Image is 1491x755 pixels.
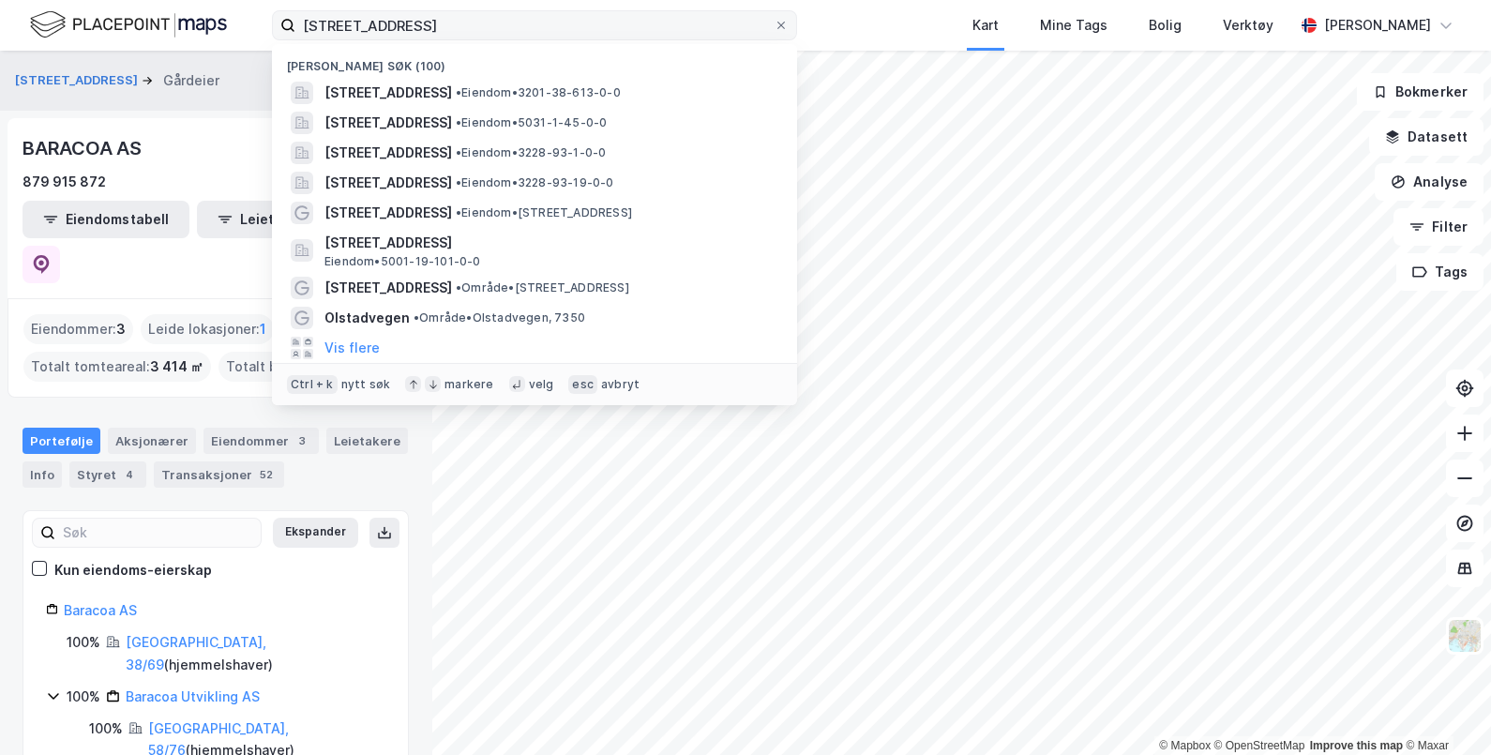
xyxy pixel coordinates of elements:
[141,314,274,344] div: Leide lokasjoner :
[1375,163,1483,201] button: Analyse
[203,428,319,454] div: Eiendommer
[120,465,139,484] div: 4
[456,280,629,295] span: Område • [STREET_ADDRESS]
[456,115,607,130] span: Eiendom • 5031-1-45-0-0
[456,280,461,294] span: •
[287,375,338,394] div: Ctrl + k
[324,172,452,194] span: [STREET_ADDRESS]
[197,201,364,238] button: Leietakertabell
[1324,14,1431,37] div: [PERSON_NAME]
[67,631,100,654] div: 100%
[23,133,145,163] div: BARACOA AS
[154,461,284,488] div: Transaksjoner
[273,518,358,548] button: Ekspander
[1396,253,1483,291] button: Tags
[341,377,391,392] div: nytt søk
[1149,14,1182,37] div: Bolig
[456,175,614,190] span: Eiendom • 3228-93-19-0-0
[324,277,452,299] span: [STREET_ADDRESS]
[1357,73,1483,111] button: Bokmerker
[54,559,212,581] div: Kun eiendoms-eierskap
[23,171,106,193] div: 879 915 872
[568,375,597,394] div: esc
[1223,14,1273,37] div: Verktøy
[1369,118,1483,156] button: Datasett
[324,142,452,164] span: [STREET_ADDRESS]
[324,232,775,254] span: [STREET_ADDRESS]
[126,688,260,704] a: Baracoa Utvikling AS
[324,202,452,224] span: [STREET_ADDRESS]
[456,115,461,129] span: •
[55,519,261,547] input: Søk
[23,428,100,454] div: Portefølje
[23,352,211,382] div: Totalt tomteareal :
[126,631,385,676] div: ( hjemmelshaver )
[444,377,493,392] div: markere
[15,71,142,90] button: [STREET_ADDRESS]
[295,11,774,39] input: Søk på adresse, matrikkel, gårdeiere, leietakere eller personer
[64,602,137,618] a: Baracoa AS
[529,377,554,392] div: velg
[972,14,999,37] div: Kart
[163,69,219,92] div: Gårdeier
[1214,739,1305,752] a: OpenStreetMap
[67,686,100,708] div: 100%
[324,254,481,269] span: Eiendom • 5001-19-101-0-0
[456,145,461,159] span: •
[1310,739,1403,752] a: Improve this map
[1040,14,1107,37] div: Mine Tags
[456,85,461,99] span: •
[260,318,266,340] span: 1
[23,314,133,344] div: Eiendommer :
[324,82,452,104] span: [STREET_ADDRESS]
[1397,665,1491,755] iframe: Chat Widget
[126,634,266,672] a: [GEOGRAPHIC_DATA], 38/69
[218,352,389,382] div: Totalt byggareal :
[1159,739,1211,752] a: Mapbox
[108,428,196,454] div: Aksjonærer
[324,307,410,329] span: Olstadvegen
[456,175,461,189] span: •
[456,85,621,100] span: Eiendom • 3201-38-613-0-0
[23,461,62,488] div: Info
[1393,208,1483,246] button: Filter
[456,205,632,220] span: Eiendom • [STREET_ADDRESS]
[89,717,123,740] div: 100%
[1447,618,1483,654] img: Z
[150,355,203,378] span: 3 414 ㎡
[414,310,419,325] span: •
[456,205,461,219] span: •
[293,431,311,450] div: 3
[456,145,606,160] span: Eiendom • 3228-93-1-0-0
[30,8,227,41] img: logo.f888ab2527a4732fd821a326f86c7f29.svg
[414,310,585,325] span: Område • Olstadvegen, 7350
[256,465,277,484] div: 52
[69,461,146,488] div: Styret
[116,318,126,340] span: 3
[324,112,452,134] span: [STREET_ADDRESS]
[326,428,408,454] div: Leietakere
[324,337,380,359] button: Vis flere
[272,44,797,78] div: [PERSON_NAME] søk (100)
[601,377,640,392] div: avbryt
[23,201,189,238] button: Eiendomstabell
